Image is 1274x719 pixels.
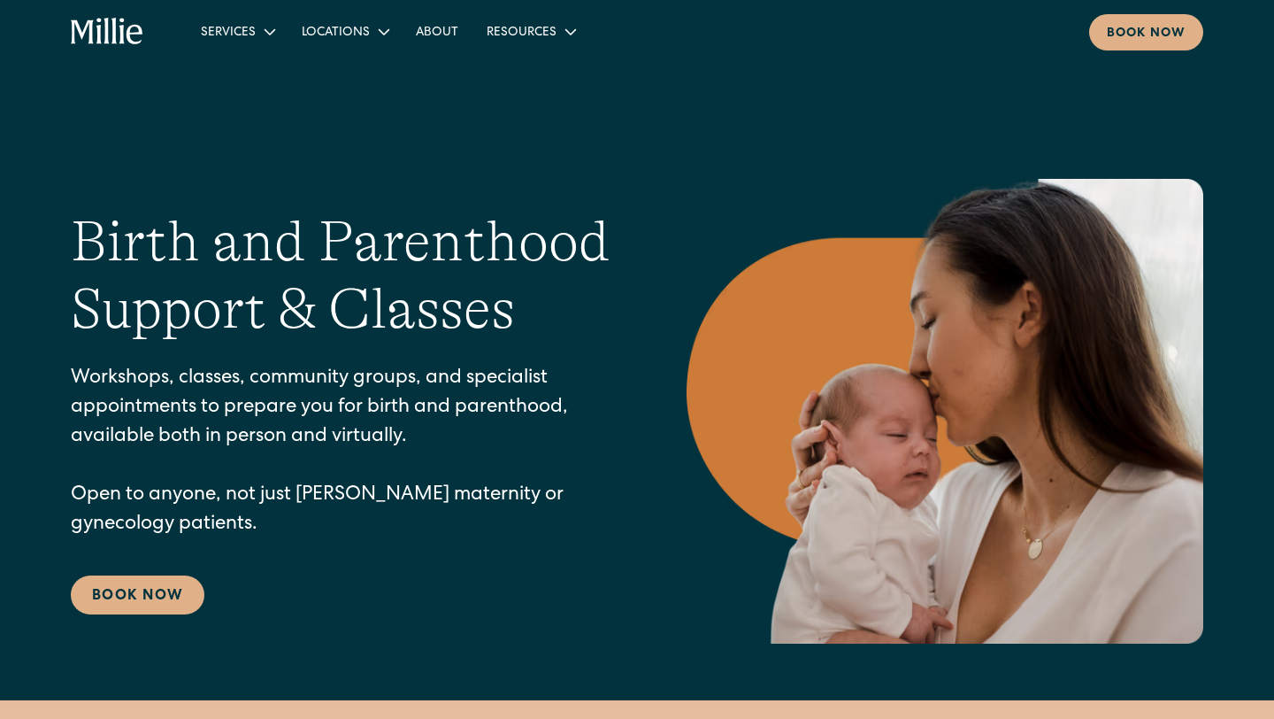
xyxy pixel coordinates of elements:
div: Services [201,24,256,43]
div: Locations [288,17,402,46]
a: Book now [1089,14,1203,50]
img: Mother kissing her newborn on the forehead, capturing a peaceful moment of love and connection in... [687,179,1203,644]
p: Workshops, classes, community groups, and specialist appointments to prepare you for birth and pa... [71,365,616,540]
div: Locations [302,24,370,43]
div: Resources [487,24,556,43]
a: About [402,17,472,46]
div: Resources [472,17,588,46]
div: Book now [1107,25,1186,43]
a: home [71,18,144,46]
h1: Birth and Parenthood Support & Classes [71,208,616,344]
a: Book Now [71,576,204,615]
div: Services [187,17,288,46]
